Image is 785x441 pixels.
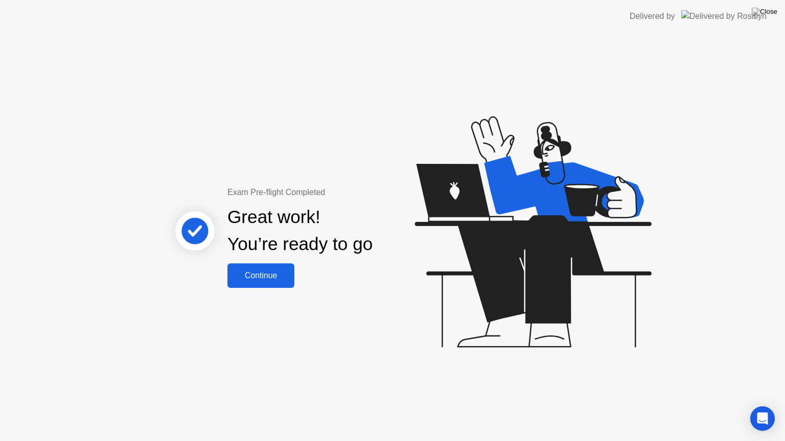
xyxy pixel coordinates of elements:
[230,271,291,280] div: Continue
[227,204,373,258] div: Great work! You’re ready to go
[227,186,438,199] div: Exam Pre-flight Completed
[630,10,675,22] div: Delivered by
[227,263,294,288] button: Continue
[750,406,775,431] div: Open Intercom Messenger
[681,10,767,22] img: Delivered by Rosalyn
[752,8,777,16] img: Close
